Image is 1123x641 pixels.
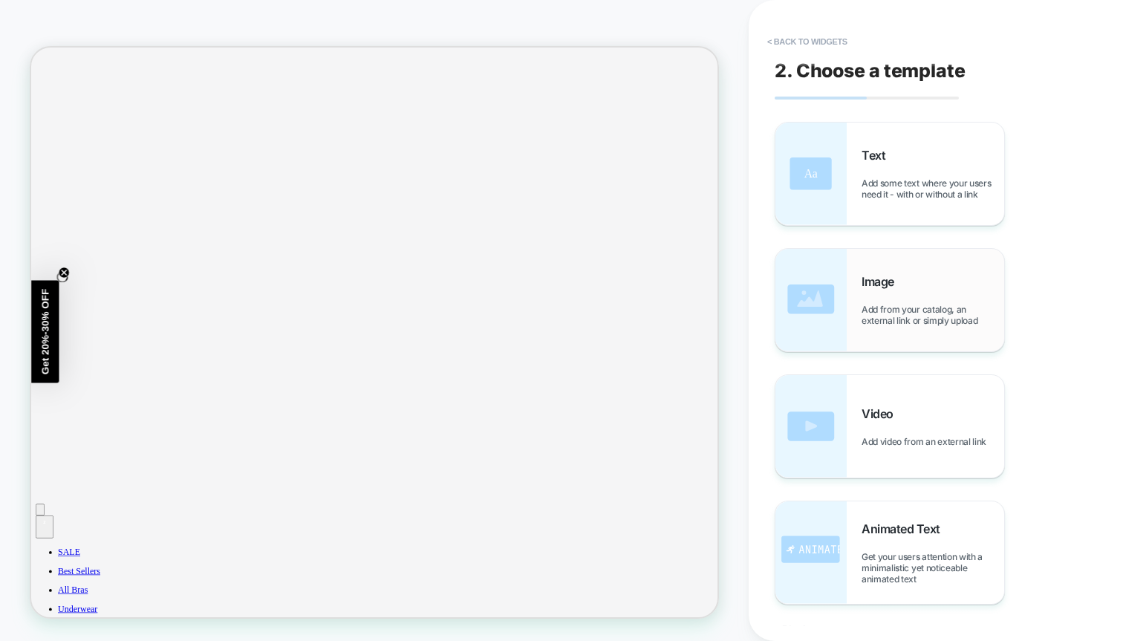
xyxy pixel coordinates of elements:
[34,299,49,313] button: Close teaser
[862,436,994,447] span: Add video from an external link
[862,521,948,536] span: Animated Text
[760,30,855,53] button: < Back to widgets
[862,148,893,163] span: Text
[11,322,26,436] span: Get 20%-30% OFF
[12,626,24,638] div: 2
[6,595,910,608] a: Go to account page
[862,304,1004,326] span: Add from your catalog, an external link or simply upload
[775,59,966,82] span: 2. Choose a template
[862,551,1004,585] span: Get your users attention with a minimalistic yet noticeable animated text
[6,608,18,624] button: Open search
[862,406,901,421] span: Video
[862,274,902,289] span: Image
[862,178,1004,200] span: Add some text where your users need it - with or without a link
